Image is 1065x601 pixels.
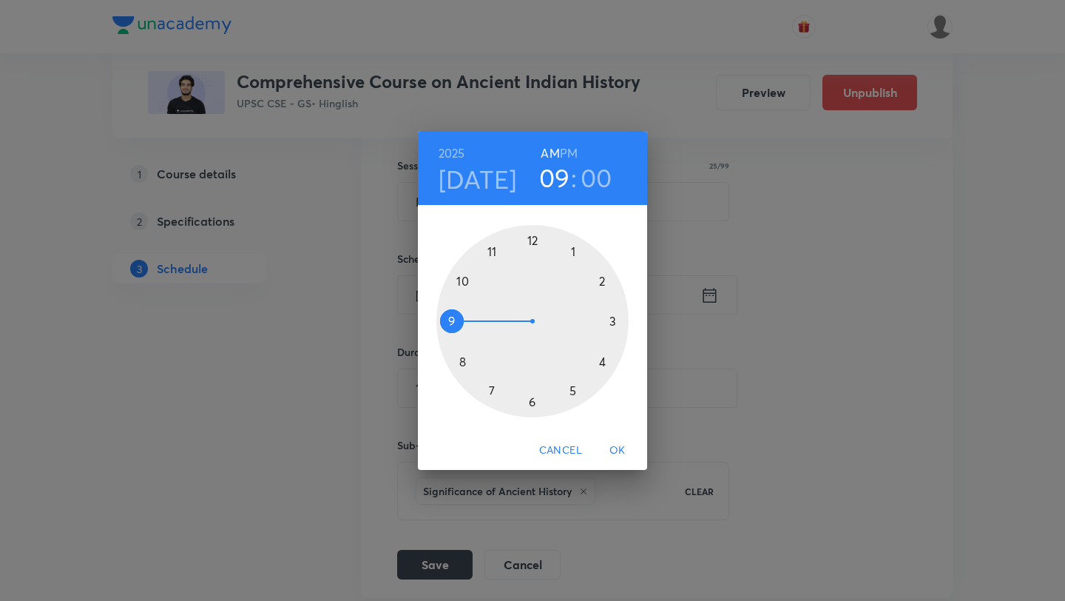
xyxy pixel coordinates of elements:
button: PM [560,143,578,164]
h3: : [571,162,577,193]
button: OK [594,437,641,464]
span: OK [600,441,635,460]
button: 2025 [439,143,465,164]
button: 00 [581,162,612,193]
button: AM [541,143,559,164]
span: Cancel [539,441,582,460]
button: [DATE] [439,164,517,195]
button: Cancel [533,437,588,464]
button: 09 [539,162,570,193]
